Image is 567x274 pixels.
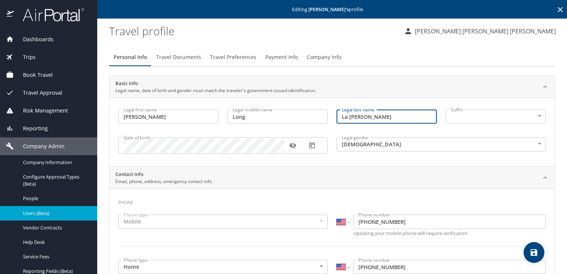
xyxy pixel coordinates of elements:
h2: Contact Info [115,171,212,178]
button: save [524,242,544,263]
span: Payment Info [265,53,298,62]
span: Trips [14,53,36,61]
span: Company Admin [14,142,65,150]
div: Basic InfoLegal name, date of birth and gender must match the traveler's government-issued identi... [109,98,555,166]
span: Travel Preferences [210,53,256,62]
span: Personal Info [114,53,147,62]
div: Basic InfoLegal name, date of birth and gender must match the traveler's government-issued identi... [109,76,555,98]
span: Service Fees [23,253,88,260]
span: Users (Beta) [23,210,88,217]
span: Risk Management [14,107,68,115]
p: Email, phone, address, emergency contact info [115,178,212,185]
span: Travel Approval [14,89,62,97]
button: [PERSON_NAME] [PERSON_NAME] [PERSON_NAME] [401,25,559,38]
div: Contact InfoEmail, phone, address, emergency contact info [109,167,555,189]
strong: [PERSON_NAME] 's [308,6,349,13]
span: Company Information [23,159,88,166]
span: Help Desk [23,239,88,246]
p: [PERSON_NAME] [PERSON_NAME] [PERSON_NAME] [413,27,556,36]
img: airportal-logo.png [14,7,84,22]
div: Profile [109,48,555,66]
p: Updating your mobile phone will require verification [353,231,546,236]
span: Book Travel [14,71,53,79]
div: Mobile [118,215,328,229]
p: Legal name, date of birth and gender must match the traveler's government-issued identification. [115,87,316,94]
span: People [23,195,88,202]
img: icon-airportal.png [7,7,14,22]
span: Travel Documents [156,53,201,62]
h1: Travel profile [109,19,398,42]
span: Vendor Contracts [23,224,88,231]
p: Editing profile [99,7,565,12]
span: Dashboards [14,35,53,43]
span: Company Info [307,53,341,62]
div: [DEMOGRAPHIC_DATA] [337,137,546,151]
span: Configure Approval Types (Beta) [23,173,88,187]
div: Home [118,260,328,274]
h2: Basic Info [115,80,316,87]
span: Reporting [14,124,48,133]
h3: Phone [118,195,546,207]
div: ​ [446,110,546,124]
